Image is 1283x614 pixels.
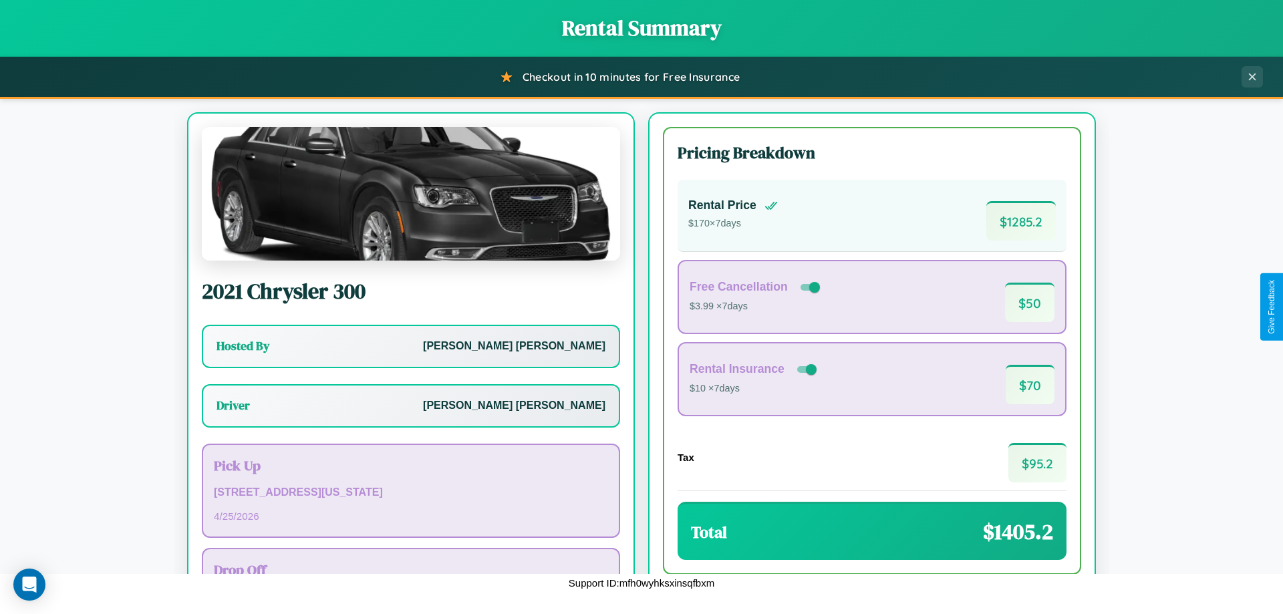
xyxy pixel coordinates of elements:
[690,380,819,398] p: $10 × 7 days
[678,142,1066,164] h3: Pricing Breakdown
[1008,443,1066,482] span: $ 95.2
[688,215,778,233] p: $ 170 × 7 days
[983,517,1053,547] span: $ 1405.2
[1267,280,1276,334] div: Give Feedback
[214,456,608,475] h3: Pick Up
[214,507,608,525] p: 4 / 25 / 2026
[523,70,740,84] span: Checkout in 10 minutes for Free Insurance
[214,560,608,579] h3: Drop Off
[690,362,785,376] h4: Rental Insurance
[423,396,605,416] p: [PERSON_NAME] [PERSON_NAME]
[1006,365,1054,404] span: $ 70
[202,277,620,306] h2: 2021 Chrysler 300
[217,398,250,414] h3: Driver
[691,521,727,543] h3: Total
[202,127,620,261] img: Chrysler 300
[690,280,788,294] h4: Free Cancellation
[688,198,756,212] h4: Rental Price
[986,201,1056,241] span: $ 1285.2
[1005,283,1054,322] span: $ 50
[678,452,694,463] h4: Tax
[690,298,823,315] p: $3.99 × 7 days
[214,483,608,502] p: [STREET_ADDRESS][US_STATE]
[217,338,269,354] h3: Hosted By
[13,569,45,601] div: Open Intercom Messenger
[569,574,714,592] p: Support ID: mfh0wyhksxinsqfbxm
[423,337,605,356] p: [PERSON_NAME] [PERSON_NAME]
[13,13,1270,43] h1: Rental Summary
